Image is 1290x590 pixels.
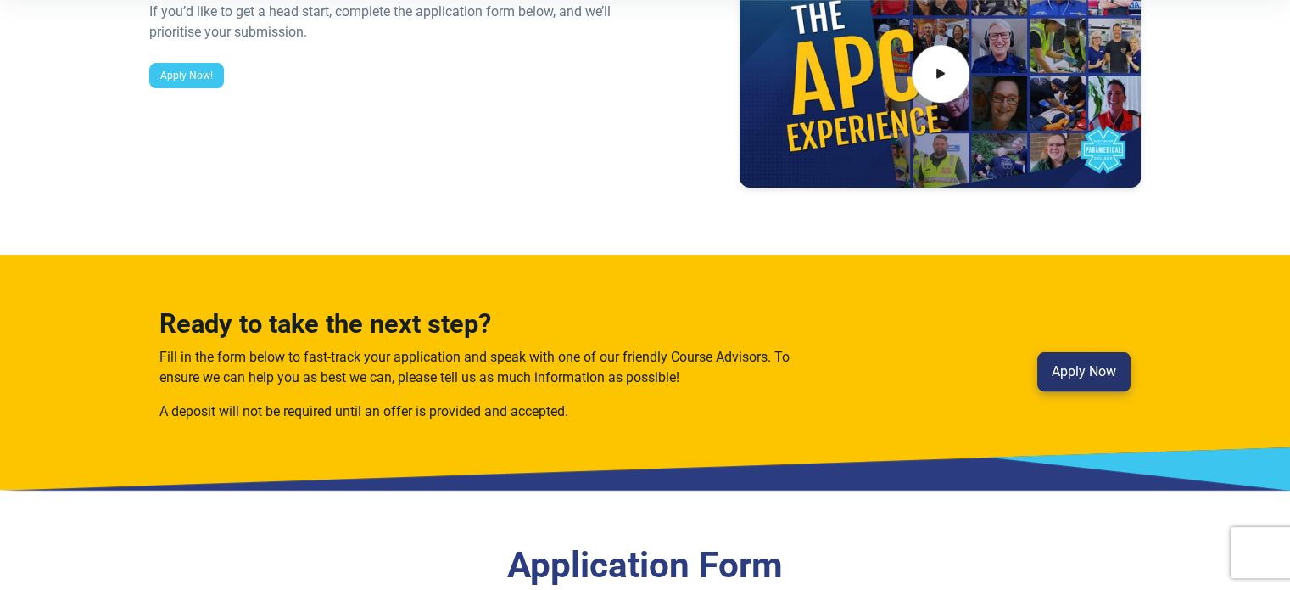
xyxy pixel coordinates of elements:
a: Application Form [507,544,783,586]
p: A deposit will not be required until an offer is provided and accepted. [159,402,801,422]
a: Apply Now! [149,63,224,88]
a: Apply Now [1037,352,1131,391]
div: If you’d like to get a head start, complete the application form below, and we’ll prioritise your... [149,2,635,42]
p: Fill in the form below to fast-track your application and speak with one of our friendly Course A... [159,347,801,388]
h3: Ready to take the next step? [159,309,801,340]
